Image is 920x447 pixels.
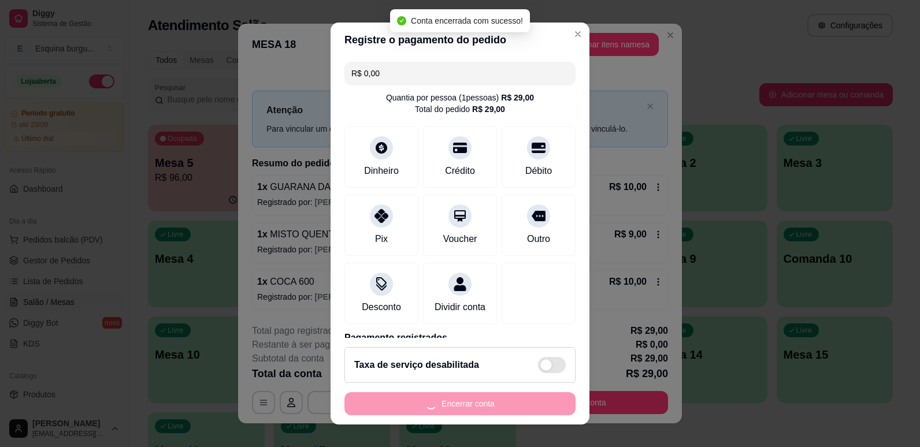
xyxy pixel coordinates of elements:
[525,164,552,178] div: Débito
[569,25,587,43] button: Close
[472,103,505,115] div: R$ 29,00
[344,331,576,345] p: Pagamento registrados
[362,300,401,314] div: Desconto
[411,16,523,25] span: Conta encerrada com sucesso!
[331,23,589,57] header: Registre o pagamento do pedido
[435,300,485,314] div: Dividir conta
[397,16,406,25] span: check-circle
[415,103,505,115] div: Total do pedido
[445,164,475,178] div: Crédito
[501,92,534,103] div: R$ 29,00
[527,232,550,246] div: Outro
[364,164,399,178] div: Dinheiro
[351,62,569,85] input: Ex.: hambúrguer de cordeiro
[354,358,479,372] h2: Taxa de serviço desabilitada
[386,92,534,103] div: Quantia por pessoa ( 1 pessoas)
[375,232,388,246] div: Pix
[443,232,477,246] div: Voucher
